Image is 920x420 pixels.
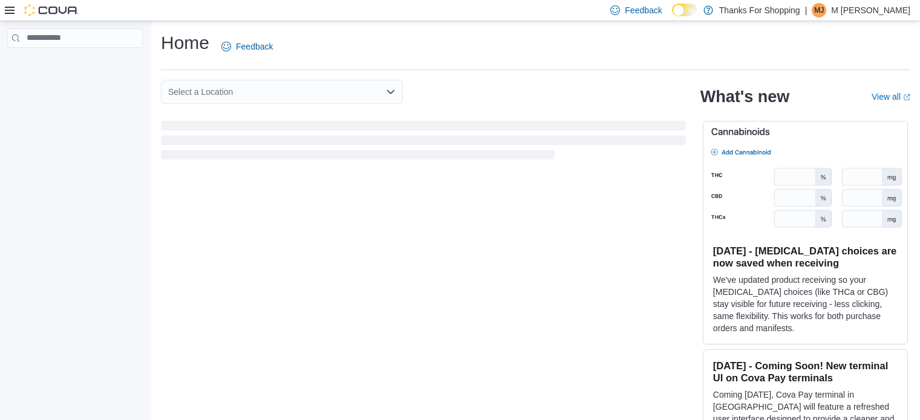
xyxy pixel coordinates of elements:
[700,87,789,106] h2: What's new
[236,40,273,53] span: Feedback
[625,4,662,16] span: Feedback
[872,92,910,102] a: View allExternal link
[713,274,898,334] p: We've updated product receiving so your [MEDICAL_DATA] choices (like THCa or CBG) stay visible fo...
[386,87,396,97] button: Open list of options
[719,3,800,18] p: Thanks For Shopping
[805,3,807,18] p: |
[7,50,143,79] nav: Complex example
[713,245,898,269] h3: [DATE] - [MEDICAL_DATA] choices are now saved when receiving
[713,360,898,384] h3: [DATE] - Coming Soon! New terminal UI on Cova Pay terminals
[831,3,910,18] p: M [PERSON_NAME]
[161,123,686,162] span: Loading
[217,34,278,59] a: Feedback
[672,16,673,17] span: Dark Mode
[903,94,910,101] svg: External link
[24,4,79,16] img: Cova
[161,31,209,55] h1: Home
[672,4,697,16] input: Dark Mode
[814,3,824,18] span: MJ
[812,3,826,18] div: M Johst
